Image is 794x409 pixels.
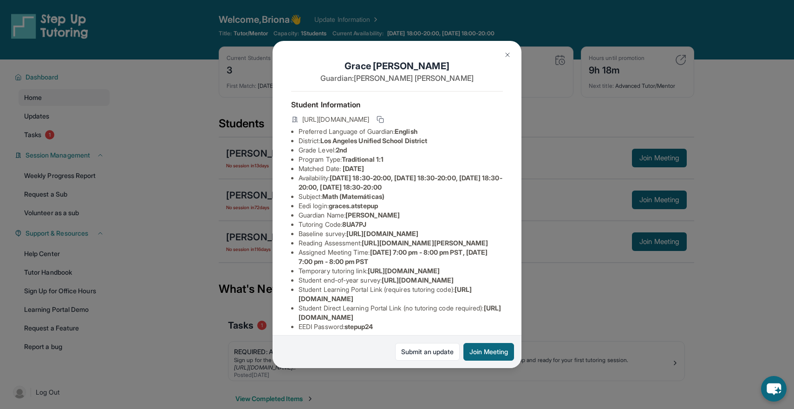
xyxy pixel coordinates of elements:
[299,192,503,201] li: Subject :
[346,230,418,237] span: [URL][DOMAIN_NAME]
[299,248,503,266] li: Assigned Meeting Time :
[761,376,787,402] button: chat-button
[291,73,503,84] p: Guardian: [PERSON_NAME] [PERSON_NAME]
[291,59,503,73] h1: Grace [PERSON_NAME]
[299,229,503,238] li: Baseline survey :
[299,127,503,136] li: Preferred Language of Guardian:
[395,127,417,135] span: English
[329,202,378,210] span: graces.atstepup
[342,220,366,228] span: 8UA7PJ
[299,285,503,303] li: Student Learning Portal Link (requires tutoring code) :
[299,136,503,145] li: District:
[336,146,347,154] span: 2nd
[345,211,400,219] span: [PERSON_NAME]
[299,164,503,173] li: Matched Date:
[368,267,440,275] span: [URL][DOMAIN_NAME]
[375,114,386,125] button: Copy link
[299,266,503,276] li: Temporary tutoring link :
[302,115,369,124] span: [URL][DOMAIN_NAME]
[463,343,514,361] button: Join Meeting
[299,201,503,211] li: Eedi login :
[299,238,503,248] li: Reading Assessment :
[320,137,427,145] span: Los Angeles Unified School District
[299,211,503,220] li: Guardian Name :
[299,173,503,192] li: Availability:
[395,343,460,361] a: Submit an update
[291,99,503,110] h4: Student Information
[322,192,384,200] span: Math (Matemáticas)
[362,239,488,247] span: [URL][DOMAIN_NAME][PERSON_NAME]
[382,276,454,284] span: [URL][DOMAIN_NAME]
[342,155,384,163] span: Traditional 1:1
[299,276,503,285] li: Student end-of-year survey :
[345,323,373,330] span: stepup24
[299,220,503,229] li: Tutoring Code :
[299,155,503,164] li: Program Type:
[343,165,364,172] span: [DATE]
[299,322,503,331] li: EEDI Password :
[504,51,511,59] img: Close Icon
[299,303,503,322] li: Student Direct Learning Portal Link (no tutoring code required) :
[299,174,502,191] span: [DATE] 18:30-20:00, [DATE] 18:30-20:00, [DATE] 18:30-20:00, [DATE] 18:30-20:00
[299,145,503,155] li: Grade Level:
[299,248,488,265] span: [DATE] 7:00 pm - 8:00 pm PST, [DATE] 7:00 pm - 8:00 pm PST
